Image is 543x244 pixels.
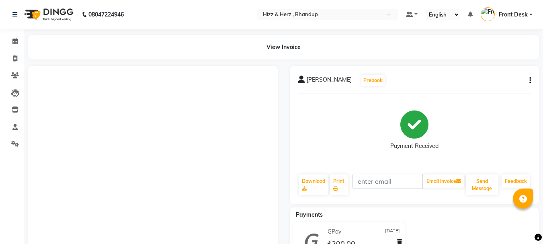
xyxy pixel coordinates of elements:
span: [DATE] [385,228,400,236]
span: [PERSON_NAME] [307,76,352,87]
span: Front Desk [499,10,528,19]
a: Download [299,174,328,195]
img: Front Desk [481,7,495,21]
input: enter email [352,174,423,189]
button: Send Message [466,174,498,195]
span: GPay [328,228,341,236]
div: Payment Received [390,142,438,150]
span: Payments [296,211,323,218]
iframe: chat widget [509,212,535,236]
a: Print [330,174,348,195]
a: Feedback [502,174,530,188]
div: View Invoice [28,35,539,59]
img: logo [20,3,76,26]
b: 08047224946 [88,3,124,26]
button: Email Invoice [423,174,464,188]
button: Prebook [361,75,385,86]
